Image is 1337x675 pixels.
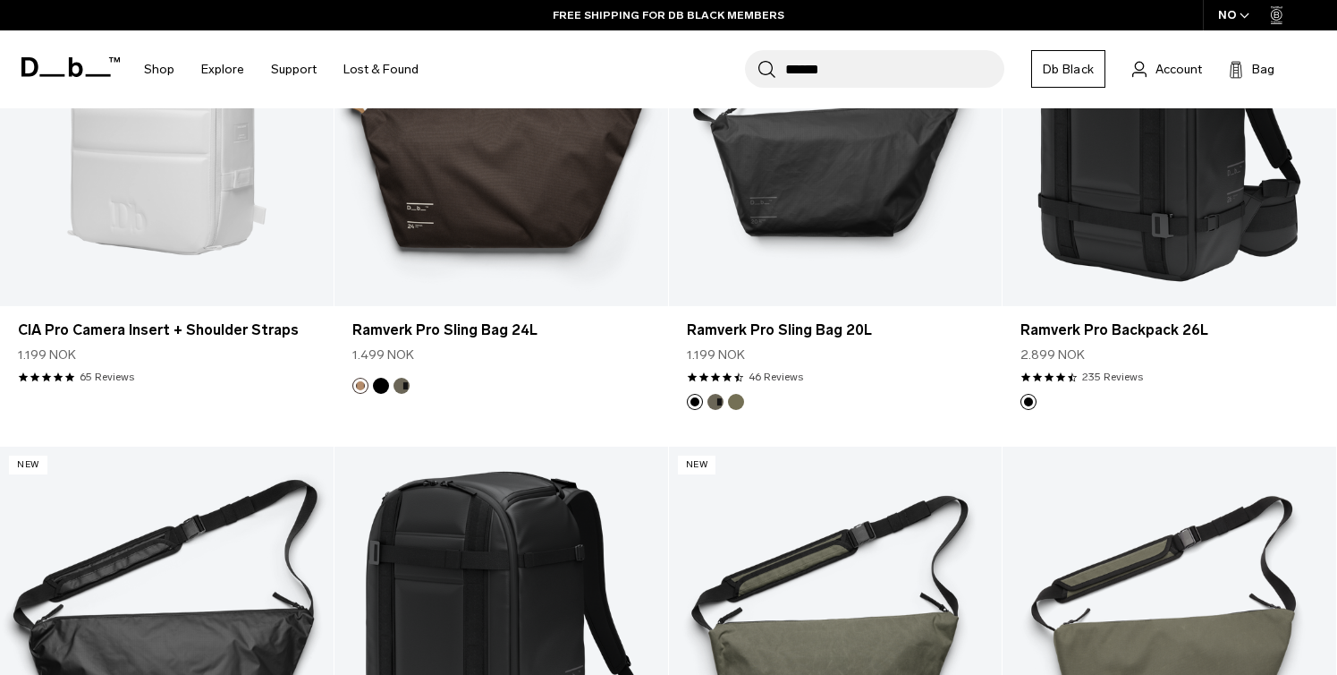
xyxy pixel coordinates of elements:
button: Black Out [373,378,389,394]
a: Explore [201,38,244,101]
button: Mash Green [728,394,744,410]
button: Forest Green [393,378,410,394]
span: Bag [1252,60,1274,79]
button: Bag [1229,58,1274,80]
a: Db Black [1031,50,1105,88]
nav: Main Navigation [131,30,432,108]
p: New [9,456,47,474]
a: 46 reviews [749,369,803,385]
button: Espresso [352,378,368,394]
span: 1.199 NOK [18,346,76,364]
button: Forest Green [707,394,724,410]
a: Ramverk Pro Backpack 26L [1020,320,1318,341]
span: Account [1155,60,1202,79]
a: Ramverk Pro Sling Bag 24L [352,320,650,341]
button: Black Out [687,394,703,410]
p: New [678,456,716,474]
a: Ramverk Pro Sling Bag 20L [687,320,985,341]
span: 1.199 NOK [687,346,745,364]
a: 65 reviews [80,369,134,385]
a: Shop [144,38,174,101]
span: 2.899 NOK [1020,346,1085,364]
a: Account [1132,58,1202,80]
a: Lost & Found [343,38,419,101]
a: CIA Pro Camera Insert + Shoulder Straps [18,320,316,341]
a: 235 reviews [1082,369,1143,385]
span: 1.499 NOK [352,346,414,364]
a: FREE SHIPPING FOR DB BLACK MEMBERS [553,7,784,23]
a: Support [271,38,317,101]
button: Black Out [1020,394,1037,410]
